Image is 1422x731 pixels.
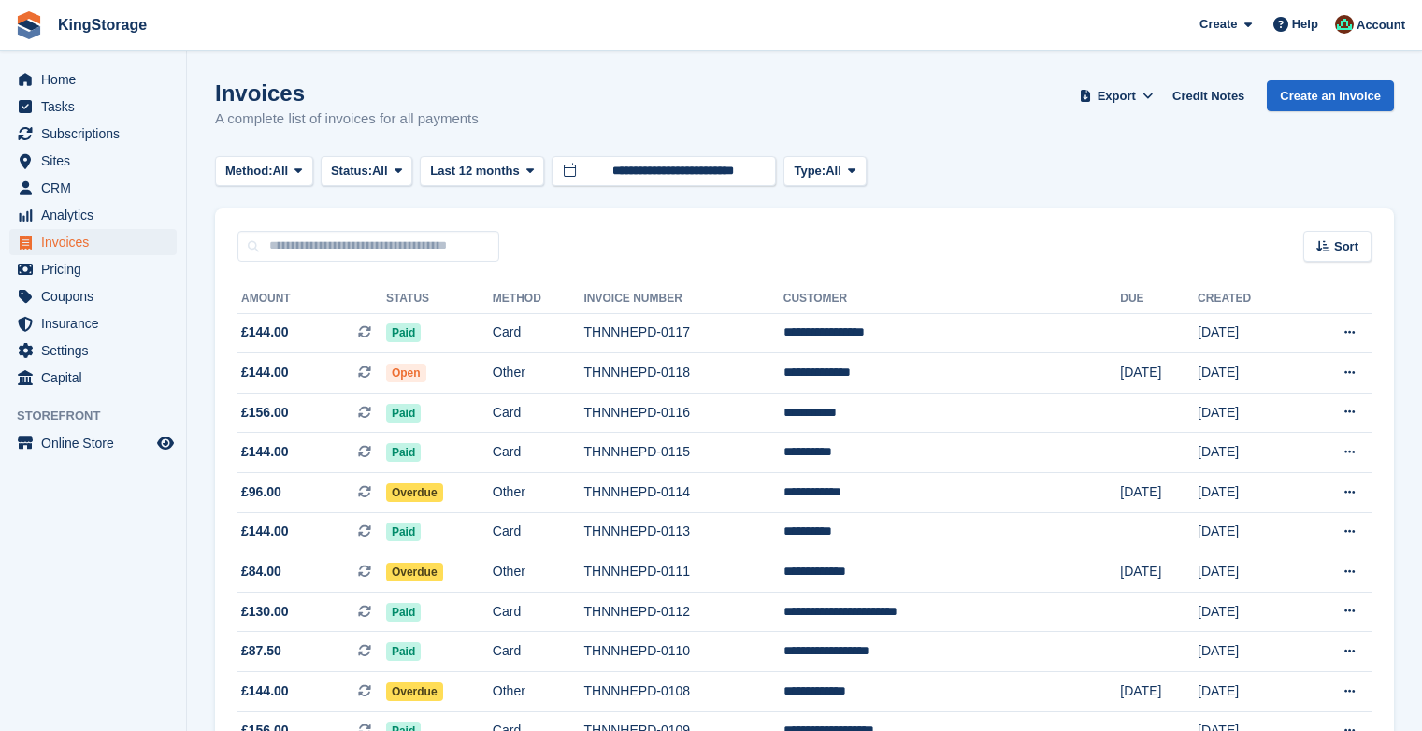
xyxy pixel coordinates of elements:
td: Card [493,433,584,473]
a: menu [9,148,177,174]
td: THNNHEPD-0108 [583,672,783,712]
button: Status: All [321,156,412,187]
a: menu [9,175,177,201]
td: THNNHEPD-0112 [583,592,783,632]
a: menu [9,202,177,228]
span: All [372,162,388,180]
span: Overdue [386,682,443,701]
td: THNNHEPD-0111 [583,552,783,593]
h1: Invoices [215,80,479,106]
span: Online Store [41,430,153,456]
span: Subscriptions [41,121,153,147]
a: menu [9,66,177,93]
td: [DATE] [1198,672,1298,712]
td: Card [493,632,584,672]
td: Other [493,672,584,712]
span: Method: [225,162,273,180]
td: THNNHEPD-0110 [583,632,783,672]
p: A complete list of invoices for all payments [215,108,479,130]
td: [DATE] [1198,632,1298,672]
th: Due [1120,284,1198,314]
a: menu [9,337,177,364]
span: Status: [331,162,372,180]
td: [DATE] [1120,672,1198,712]
span: Home [41,66,153,93]
th: Customer [783,284,1121,314]
span: Last 12 months [430,162,519,180]
span: Overdue [386,563,443,581]
td: [DATE] [1198,433,1298,473]
span: Sites [41,148,153,174]
span: Open [386,364,426,382]
span: Help [1292,15,1318,34]
td: Card [493,592,584,632]
span: Invoices [41,229,153,255]
td: [DATE] [1198,313,1298,353]
span: Tasks [41,93,153,120]
span: Paid [386,603,421,622]
a: menu [9,229,177,255]
span: Paid [386,323,421,342]
a: menu [9,121,177,147]
button: Export [1075,80,1157,111]
span: Insurance [41,310,153,337]
span: Analytics [41,202,153,228]
td: [DATE] [1198,592,1298,632]
td: Other [493,552,584,593]
th: Status [386,284,493,314]
a: menu [9,93,177,120]
span: All [826,162,841,180]
span: Export [1098,87,1136,106]
span: Storefront [17,407,186,425]
td: [DATE] [1198,353,1298,394]
span: Type: [794,162,826,180]
span: £84.00 [241,562,281,581]
a: menu [9,283,177,309]
a: menu [9,365,177,391]
a: KingStorage [50,9,154,40]
a: Create an Invoice [1267,80,1394,111]
th: Invoice Number [583,284,783,314]
td: Card [493,512,584,552]
a: menu [9,430,177,456]
span: Coupons [41,283,153,309]
td: THNNHEPD-0118 [583,353,783,394]
span: Sort [1334,237,1358,256]
th: Amount [237,284,386,314]
td: [DATE] [1120,473,1198,513]
span: £96.00 [241,482,281,502]
a: menu [9,256,177,282]
button: Last 12 months [420,156,544,187]
a: menu [9,310,177,337]
span: Paid [386,443,421,462]
span: Paid [386,523,421,541]
td: THNNHEPD-0114 [583,473,783,513]
span: £144.00 [241,363,289,382]
td: Other [493,353,584,394]
span: £156.00 [241,403,289,423]
th: Method [493,284,584,314]
td: [DATE] [1198,393,1298,433]
td: [DATE] [1120,552,1198,593]
td: [DATE] [1198,512,1298,552]
span: Capital [41,365,153,391]
span: £144.00 [241,681,289,701]
button: Type: All [783,156,866,187]
span: £144.00 [241,442,289,462]
td: [DATE] [1198,473,1298,513]
a: Preview store [154,432,177,454]
span: CRM [41,175,153,201]
td: THNNHEPD-0115 [583,433,783,473]
td: Card [493,313,584,353]
td: Other [493,473,584,513]
span: Paid [386,404,421,423]
button: Method: All [215,156,313,187]
td: Card [493,393,584,433]
span: £144.00 [241,522,289,541]
td: THNNHEPD-0113 [583,512,783,552]
span: Pricing [41,256,153,282]
span: All [273,162,289,180]
span: Settings [41,337,153,364]
a: Credit Notes [1165,80,1252,111]
td: THNNHEPD-0117 [583,313,783,353]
